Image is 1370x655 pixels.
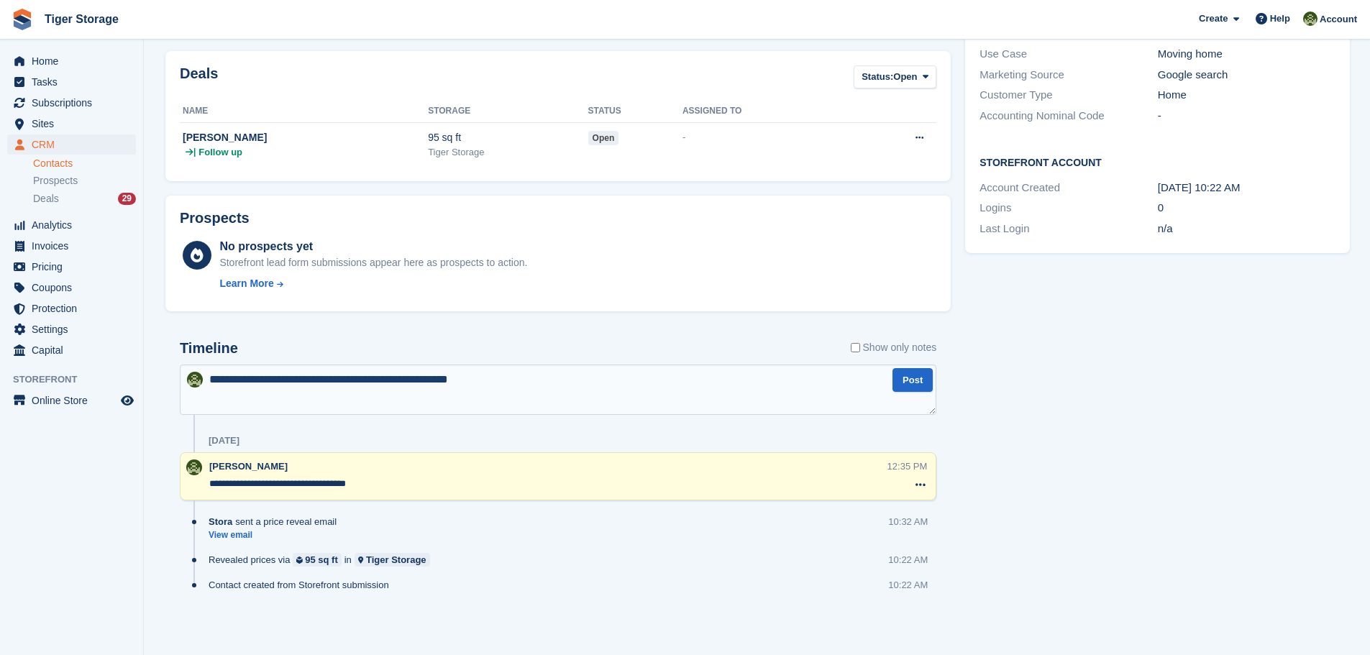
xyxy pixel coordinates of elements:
div: Customer Type [979,87,1157,104]
span: | [193,145,196,160]
a: menu [7,236,136,256]
div: Learn More [219,276,273,291]
a: 95 sq ft [293,553,341,567]
button: Status: Open [854,65,936,89]
img: stora-icon-8386f47178a22dfd0bd8f6a31ec36ba5ce8667c1dd55bd0f319d3a0aa187defe.svg [12,9,33,30]
span: Online Store [32,390,118,411]
div: 10:22 AM [888,553,928,567]
span: Tasks [32,72,118,92]
div: 12:35 PM [887,459,928,473]
a: Deals 29 [33,191,136,206]
div: [PERSON_NAME] [183,130,428,145]
img: Matthew Ellwood [187,372,203,388]
th: Assigned to [682,100,851,123]
h2: Deals [180,65,218,92]
a: menu [7,215,136,235]
div: 10:32 AM [888,515,928,528]
div: [DATE] [209,435,239,446]
span: Pricing [32,257,118,277]
span: [PERSON_NAME] [209,461,288,472]
div: Moving home [1158,46,1335,63]
span: Protection [32,298,118,319]
span: CRM [32,134,118,155]
a: Preview store [119,392,136,409]
img: Matthew Ellwood [186,459,202,475]
div: 0 [1158,200,1335,216]
img: Matthew Ellwood [1303,12,1318,26]
a: menu [7,51,136,71]
span: open [588,131,619,145]
a: menu [7,340,136,360]
span: Coupons [32,278,118,298]
a: menu [7,278,136,298]
label: Show only notes [851,340,937,355]
span: Storefront [13,372,143,387]
span: Analytics [32,215,118,235]
div: Tiger Storage [366,553,426,567]
span: Help [1270,12,1290,26]
span: Prospects [33,174,78,188]
div: 95 sq ft [428,130,588,145]
th: Status [588,100,682,123]
span: Follow up [198,145,242,160]
span: Create [1199,12,1228,26]
a: menu [7,298,136,319]
a: Tiger Storage [39,7,124,31]
span: Deals [33,192,59,206]
a: Prospects [33,173,136,188]
span: Settings [32,319,118,339]
button: Post [892,368,933,392]
div: Use Case [979,46,1157,63]
a: View email [209,529,344,541]
span: Account [1320,12,1357,27]
th: Storage [428,100,588,123]
h2: Prospects [180,210,250,226]
div: Logins [979,200,1157,216]
th: Name [180,100,428,123]
a: menu [7,134,136,155]
div: - [682,130,851,145]
div: 10:22 AM [888,578,928,592]
a: Learn More [219,276,527,291]
div: - [1158,108,1335,124]
h2: Timeline [180,340,238,357]
div: Home [1158,87,1335,104]
a: Contacts [33,157,136,170]
span: Home [32,51,118,71]
div: 95 sq ft [305,553,338,567]
div: Contact created from Storefront submission [209,578,396,592]
div: Account Created [979,180,1157,196]
a: Tiger Storage [355,553,430,567]
span: Sites [32,114,118,134]
span: Subscriptions [32,93,118,113]
div: 29 [118,193,136,205]
span: Open [893,70,917,84]
span: Invoices [32,236,118,256]
span: Stora [209,515,232,528]
div: n/a [1158,221,1335,237]
div: Storefront lead form submissions appear here as prospects to action. [219,255,527,270]
div: Tiger Storage [428,145,588,160]
a: menu [7,257,136,277]
span: Status: [862,70,893,84]
a: menu [7,72,136,92]
div: sent a price reveal email [209,515,344,528]
a: menu [7,390,136,411]
a: menu [7,93,136,113]
input: Show only notes [851,340,860,355]
div: Revealed prices via in [209,553,437,567]
div: Accounting Nominal Code [979,108,1157,124]
span: Capital [32,340,118,360]
div: Google search [1158,67,1335,83]
div: Marketing Source [979,67,1157,83]
a: menu [7,114,136,134]
div: [DATE] 10:22 AM [1158,180,1335,196]
div: No prospects yet [219,238,527,255]
div: Last Login [979,221,1157,237]
h2: Storefront Account [979,155,1335,169]
a: menu [7,319,136,339]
